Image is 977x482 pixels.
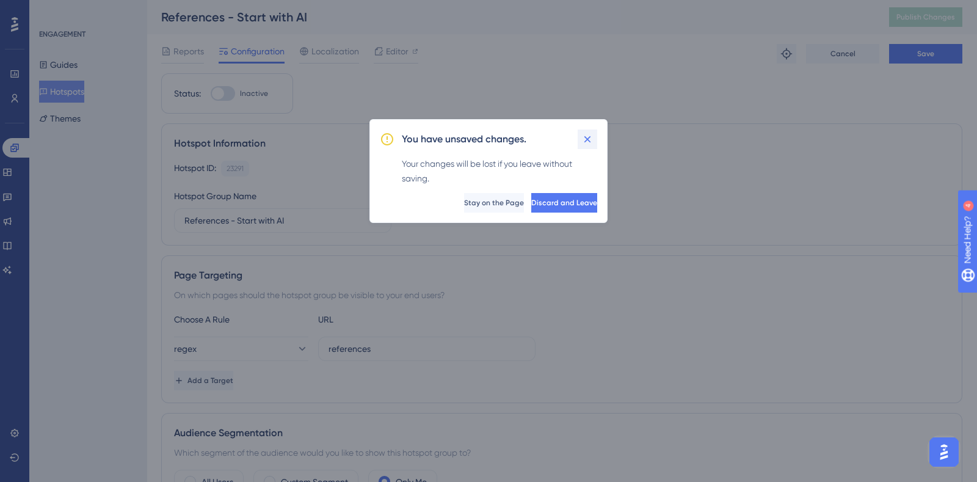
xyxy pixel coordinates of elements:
[531,198,597,208] span: Discard and Leave
[464,198,524,208] span: Stay on the Page
[926,434,962,470] iframe: UserGuiding AI Assistant Launcher
[85,6,89,16] div: 4
[29,3,76,18] span: Need Help?
[402,132,526,147] h2: You have unsaved changes.
[402,156,597,186] div: Your changes will be lost if you leave without saving.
